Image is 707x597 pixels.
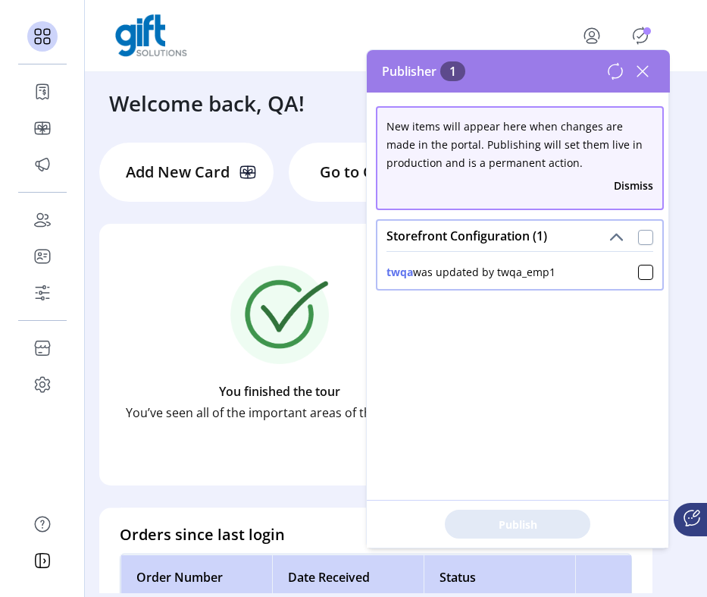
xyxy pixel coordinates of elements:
span: Storefront Configuration (1) [386,230,547,242]
span: Publisher [382,62,465,80]
div: was updated by twqa_emp1 [386,264,555,280]
button: Storefront Configuration (1) [605,227,627,248]
h3: Welcome back, QA! [109,87,305,119]
span: New items will appear here when changes are made in the portal. Publishing will set them live in ... [386,119,643,170]
p: Add New Card [126,161,230,184]
p: You’ve seen all of the important areas of the platform. [126,404,434,422]
button: menu [562,17,628,54]
p: You finished the tour [219,382,340,401]
img: logo [115,14,187,57]
p: Go to Orders [320,161,415,184]
button: twqa [386,264,413,280]
span: 1 [440,61,465,81]
button: Dismiss [614,178,653,193]
button: Publisher Panel [628,24,652,48]
h4: Orders since last login [120,523,285,546]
